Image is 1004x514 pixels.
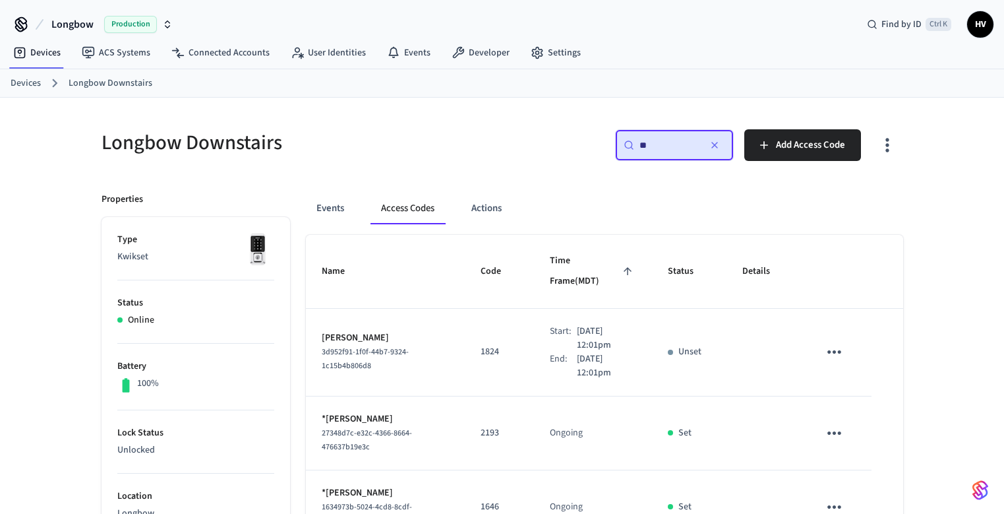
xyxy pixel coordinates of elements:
[322,412,450,426] p: *[PERSON_NAME]
[102,129,494,156] h5: Longbow Downstairs
[241,233,274,266] img: Kwikset Halo Touchscreen Wifi Enabled Smart Lock, Polished Chrome, Front
[376,41,441,65] a: Events
[322,346,409,371] span: 3d952f91-1f0f-44b7-9324-1c15b4b806d8
[306,193,355,224] button: Events
[3,41,71,65] a: Devices
[678,426,692,440] p: Set
[11,77,41,90] a: Devices
[51,16,94,32] span: Longbow
[550,352,576,380] div: End:
[881,18,922,31] span: Find by ID
[117,360,274,373] p: Battery
[742,261,787,282] span: Details
[322,428,412,453] span: 27348d7c-e32c-4366-8664-476637b19e3c
[128,313,154,327] p: Online
[370,193,445,224] button: Access Codes
[461,193,512,224] button: Actions
[117,250,274,264] p: Kwikset
[678,345,701,359] p: Unset
[967,11,993,38] button: HV
[520,41,591,65] a: Settings
[926,18,951,31] span: Ctrl K
[441,41,520,65] a: Developer
[322,331,450,345] p: [PERSON_NAME]
[577,352,636,380] p: [DATE] 12:01pm
[71,41,161,65] a: ACS Systems
[577,325,636,352] p: [DATE] 12:01pm
[306,193,903,224] div: ant example
[481,261,518,282] span: Code
[161,41,280,65] a: Connected Accounts
[117,296,274,310] p: Status
[744,129,861,161] button: Add Access Code
[322,261,362,282] span: Name
[117,233,274,247] p: Type
[550,325,576,352] div: Start:
[137,377,159,391] p: 100%
[117,426,274,440] p: Lock Status
[968,13,992,36] span: HV
[117,443,274,457] p: Unlocked
[104,16,157,33] span: Production
[117,490,274,503] p: Location
[481,345,518,359] p: 1824
[856,13,962,36] div: Find by IDCtrl K
[69,77,152,90] a: Longbow Downstairs
[972,480,988,501] img: SeamLogoGradient.69752ec5.svg
[678,500,692,514] p: Set
[668,261,711,282] span: Status
[776,137,845,154] span: Add Access Code
[481,426,518,440] p: 2193
[481,500,518,514] p: 1646
[102,193,143,207] p: Properties
[280,41,376,65] a: User Identities
[322,486,450,500] p: *[PERSON_NAME]
[550,251,636,292] span: Time Frame(MDT)
[534,397,652,470] td: Ongoing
